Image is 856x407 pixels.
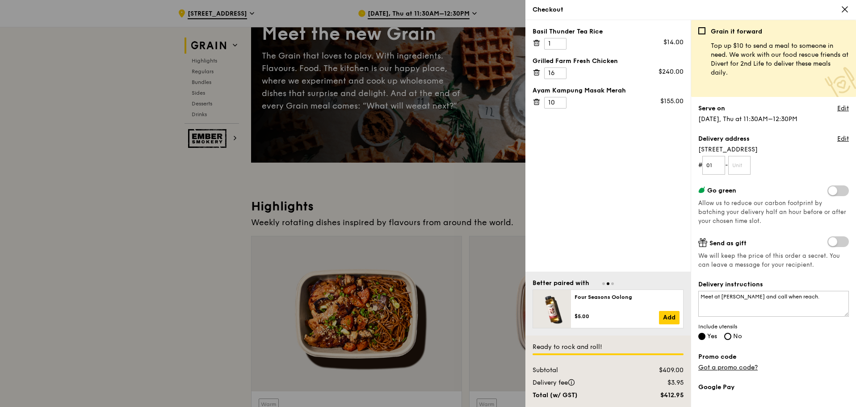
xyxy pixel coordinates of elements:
input: Floor [702,156,725,175]
div: Grilled Farm Fresh Chicken [533,57,684,66]
span: Go to slide 1 [602,282,605,285]
div: $412.95 [635,391,689,400]
span: Yes [707,332,717,340]
span: Go to slide 3 [611,282,614,285]
div: $155.00 [660,97,684,106]
div: Ayam Kampung Masak Merah [533,86,684,95]
label: Delivery address [698,134,750,143]
label: Promo code [698,352,849,361]
span: [DATE], Thu at 11:30AM–12:30PM [698,115,797,123]
div: $240.00 [659,67,684,76]
a: Got a promo code? [698,364,758,371]
span: We will keep the price of this order a secret. You can leave a message for your recipient. [698,252,849,269]
label: Delivery instructions [698,280,849,289]
span: Allow us to reduce our carbon footprint by batching your delivery half an hour before or after yo... [698,200,846,225]
img: Meal donation [825,67,856,99]
div: $14.00 [663,38,684,47]
div: $409.00 [635,366,689,375]
p: Top up $10 to send a meal to someone in need. We work with our food rescue friends at Divert for ... [711,42,849,77]
input: Unit [728,156,751,175]
input: Yes [698,333,705,340]
div: Basil Thunder Tea Rice [533,27,684,36]
label: Serve on [698,104,725,113]
span: [STREET_ADDRESS] [698,145,849,154]
div: Better paired with [533,279,589,288]
span: Go green [707,187,736,194]
div: Ready to rock and roll! [533,343,684,352]
div: Delivery fee [527,378,635,387]
a: Add [659,311,680,324]
div: $3.95 [635,378,689,387]
input: No [724,333,731,340]
form: # - [698,156,849,175]
span: Include utensils [698,323,849,330]
div: Subtotal [527,366,635,375]
label: Google Pay [698,383,849,392]
div: Checkout [533,5,849,14]
div: Four Seasons Oolong [575,294,680,301]
span: Send as gift [709,239,747,247]
a: Edit [837,134,849,143]
span: No [733,332,742,340]
div: Total (w/ GST) [527,391,635,400]
a: Edit [837,104,849,113]
b: Grain it forward [711,28,762,35]
span: Go to slide 2 [607,282,609,285]
div: $5.00 [575,313,659,320]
